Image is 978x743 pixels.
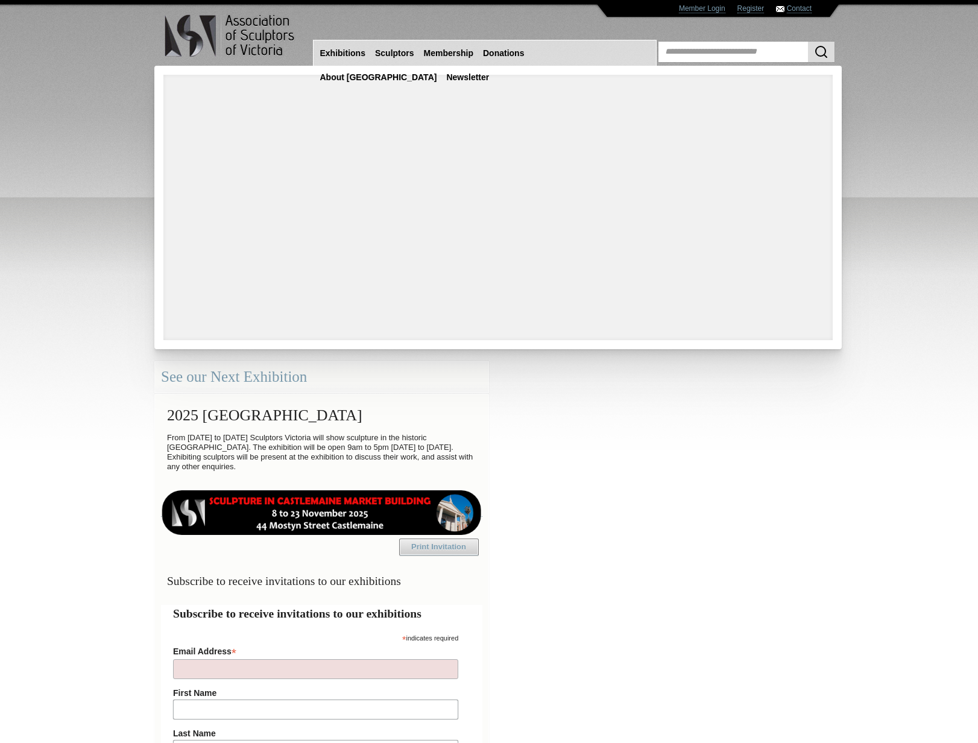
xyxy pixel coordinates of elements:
a: Print Invitation [399,539,479,555]
a: Newsletter [441,66,494,89]
a: Register [737,4,765,13]
label: First Name [173,688,458,698]
a: Exhibitions [315,42,370,65]
a: Donations [478,42,529,65]
img: castlemaine-ldrbd25v2.png [161,490,482,535]
div: indicates required [173,631,458,643]
h2: 2025 [GEOGRAPHIC_DATA] [161,400,482,430]
img: Contact ASV [776,6,784,12]
h3: Subscribe to receive invitations to our exhibitions [161,569,482,593]
label: Email Address [173,643,458,657]
a: Contact [787,4,812,13]
p: From [DATE] to [DATE] Sculptors Victoria will show sculpture in the historic [GEOGRAPHIC_DATA]. T... [161,430,482,475]
a: Sculptors [370,42,419,65]
a: About [GEOGRAPHIC_DATA] [315,66,442,89]
div: See our Next Exhibition [154,361,489,393]
h2: Subscribe to receive invitations to our exhibitions [173,605,470,622]
img: logo.png [164,12,297,60]
img: Search [814,45,828,59]
label: Last Name [173,729,458,738]
a: Membership [419,42,478,65]
a: Member Login [679,4,725,13]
